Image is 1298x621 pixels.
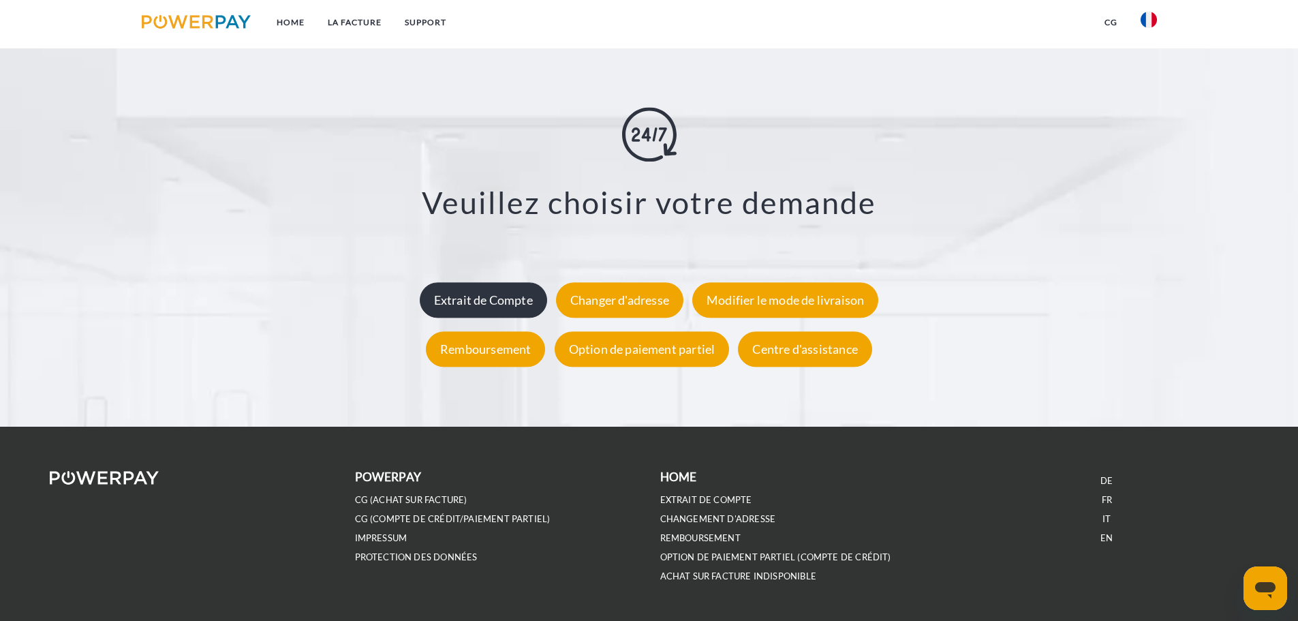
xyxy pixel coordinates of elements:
[1100,475,1113,487] a: DE
[555,331,730,367] div: Option de paiement partiel
[393,10,458,35] a: Support
[1100,532,1113,544] a: EN
[426,331,545,367] div: Remboursement
[420,282,547,318] div: Extrait de Compte
[142,15,251,29] img: logo-powerpay.svg
[692,282,878,318] div: Modifier le mode de livraison
[556,282,683,318] div: Changer d'adresse
[355,494,467,506] a: CG (achat sur facture)
[265,10,316,35] a: Home
[1093,10,1129,35] a: CG
[355,532,407,544] a: IMPRESSUM
[82,183,1216,222] h3: Veuillez choisir votre demande
[355,470,421,484] b: POWERPAY
[1102,494,1112,506] a: FR
[1243,566,1287,610] iframe: Bouton de lancement de la fenêtre de messagerie
[1102,513,1111,525] a: IT
[355,551,478,563] a: PROTECTION DES DONNÉES
[660,494,752,506] a: EXTRAIT DE COMPTE
[551,342,733,357] a: Option de paiement partiel
[316,10,393,35] a: LA FACTURE
[660,551,891,563] a: OPTION DE PAIEMENT PARTIEL (Compte de crédit)
[738,331,871,367] div: Centre d'assistance
[689,292,882,307] a: Modifier le mode de livraison
[422,342,548,357] a: Remboursement
[553,292,687,307] a: Changer d'adresse
[1141,12,1157,28] img: fr
[622,107,677,162] img: online-shopping.svg
[735,342,875,357] a: Centre d'assistance
[416,292,551,307] a: Extrait de Compte
[660,470,697,484] b: Home
[355,513,551,525] a: CG (Compte de crédit/paiement partiel)
[660,571,816,582] a: ACHAT SUR FACTURE INDISPONIBLE
[660,513,776,525] a: Changement d'adresse
[50,471,159,485] img: logo-powerpay-white.svg
[660,532,741,544] a: REMBOURSEMENT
